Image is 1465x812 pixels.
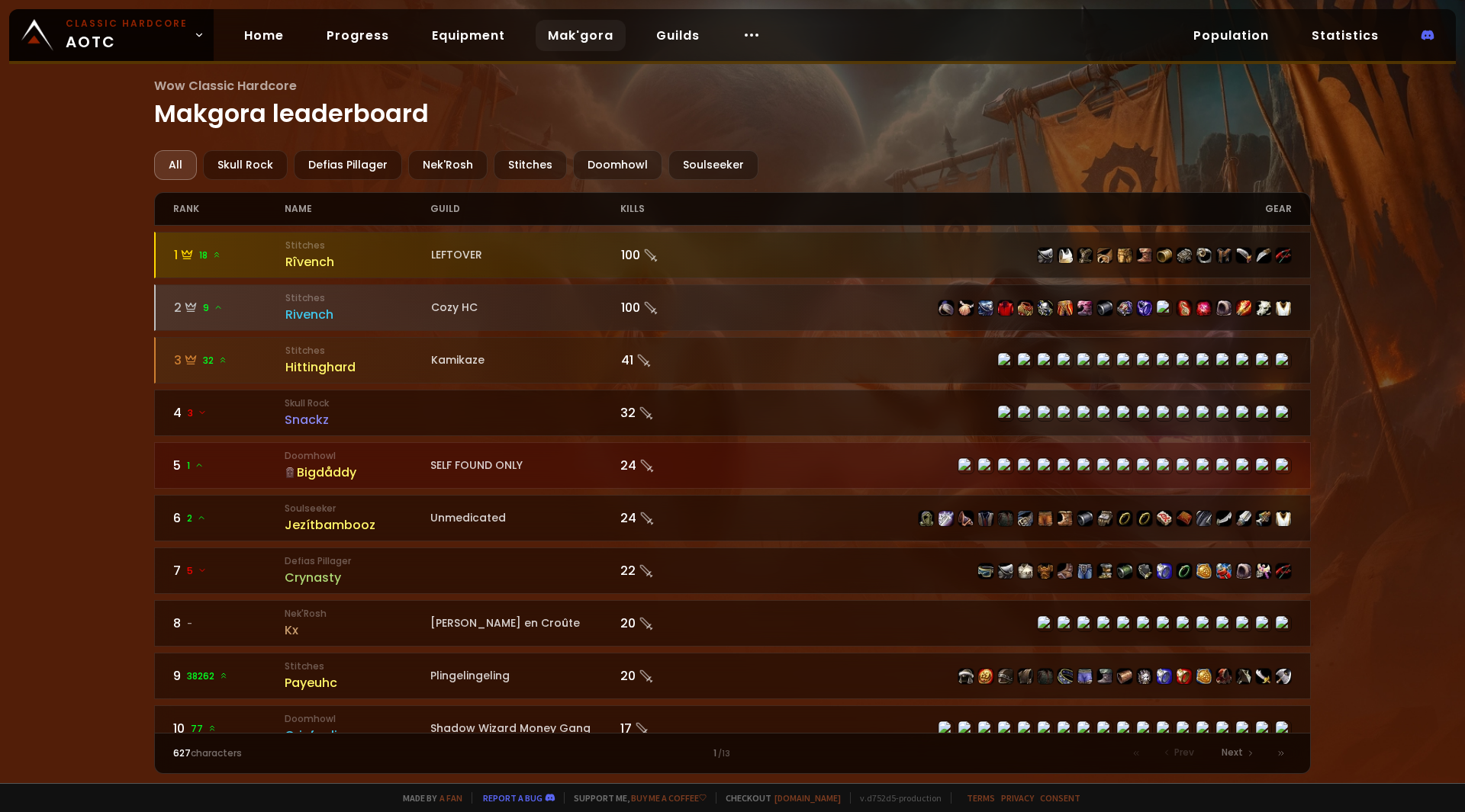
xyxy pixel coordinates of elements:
div: 20 [620,666,732,685]
span: Prev [1174,746,1194,759]
a: Statistics [1299,20,1391,51]
div: 6 [173,509,285,528]
div: Griefpolice [285,726,430,745]
img: item-18500 [1117,511,1132,526]
div: 4 [173,403,285,422]
div: Crynasty [285,568,430,587]
img: item-19120 [1157,511,1172,526]
img: item-5976 [1276,300,1291,316]
div: Defias Pillager [294,150,402,180]
span: 5 [187,564,207,578]
img: item-5327 [1117,248,1132,263]
img: item-15225 [1236,669,1251,684]
img: item-5191 [1256,669,1271,684]
div: Nek'Rosh [408,150,488,180]
h1: Makgora leaderboard [154,76,1312,132]
img: item-6448 [1256,248,1271,263]
div: 3 [174,351,286,370]
img: item-4794 [1117,669,1132,684]
a: 29StitchesRivenchCozy HC100 item-22267item-22403item-16797item-2575item-19682item-13956item-19683... [154,284,1312,331]
div: 1 [452,746,1012,760]
a: 118 StitchesRîvenchLEFTOVER100 item-1769item-5107item-3313item-14113item-5327item-11853item-14160... [154,232,1312,278]
img: item-14629 [1097,300,1112,316]
div: Shadow Wizard Money Gang [430,721,620,737]
a: Population [1181,20,1281,51]
img: item-19684 [1077,300,1093,316]
span: 18 [199,249,221,262]
div: name [285,193,430,225]
img: item-7407 [1038,669,1053,684]
img: item-209611 [1196,563,1212,579]
img: item-5976 [1276,511,1291,526]
a: 75 Defias PillagerCrynasty22 item-4385item-10657item-148item-2041item-6468item-10410item-1121item... [154,547,1312,594]
div: Hittinghard [285,358,431,377]
img: item-14160 [1157,248,1172,263]
div: guild [430,193,620,225]
a: Consent [1040,792,1080,804]
a: 43 Skull RockSnackz32 item-10502item-12047item-14182item-9791item-6611item-9797item-6612item-6613... [154,390,1312,436]
a: a fan [439,792,462,804]
a: Guilds [644,20,712,51]
span: v. d752d5 - production [850,792,942,804]
img: item-13938 [1256,300,1271,316]
a: Buy me a coffee [631,792,707,804]
img: item-16712 [1097,511,1112,526]
img: item-13209 [1177,511,1192,526]
img: item-12963 [1038,511,1053,526]
img: item-4385 [978,563,993,579]
div: Soulseeker [668,150,758,180]
span: Wow Classic Hardcore [154,76,1312,95]
img: item-2264 [998,669,1013,684]
img: item-22268 [1177,300,1192,316]
img: item-6504 [1236,248,1251,263]
div: Plingelingeling [430,668,620,684]
img: item-1121 [1097,563,1112,579]
a: 332 StitchesHittinghardKamikaze41 item-15338item-10399item-4249item-4831item-6557item-15331item-1... [154,337,1312,384]
a: Home [232,20,296,51]
img: item-6719 [1058,669,1073,684]
div: LEFTOVER [431,247,621,263]
small: Defias Pillager [285,554,430,568]
small: Stitches [285,239,431,252]
img: item-10657 [998,563,1013,579]
small: Classic Hardcore [66,17,188,30]
a: Progress [314,20,401,51]
div: Doomhowl [573,150,662,180]
img: item-12939 [1236,511,1251,526]
img: item-15411 [939,511,954,526]
img: item-14113 [1097,248,1112,263]
img: item-7686 [1177,669,1192,684]
img: item-7746 [978,669,993,684]
span: 77 [191,722,217,736]
div: Payeuhc [285,673,430,692]
div: 9 [173,666,285,685]
small: Doomhowl [285,712,430,726]
div: Cozy HC [431,300,621,316]
img: item-11925 [919,511,934,526]
a: [DOMAIN_NAME] [774,792,841,804]
div: SELF FOUND ONLY [430,457,620,473]
img: item-1769 [1038,248,1053,263]
div: [PERSON_NAME] en Croûte [430,615,620,631]
img: item-3313 [1077,248,1093,263]
div: Bigdåddy [285,463,430,482]
div: 24 [620,509,732,528]
span: 1 [187,459,204,473]
div: 32 [620,403,732,422]
small: Nek'Rosh [285,607,430,621]
img: item-10410 [1077,563,1093,579]
a: 1077 DoomhowlGriefpoliceShadow Wizard Money Gang17 item-10504item-7722item-9912item-4335item-1076... [154,705,1312,752]
img: item-9776 [1097,669,1112,684]
img: item-22267 [939,300,954,316]
img: item-22403 [958,300,974,316]
img: item-148 [1018,563,1033,579]
img: item-5351 [1196,248,1212,263]
a: Mak'gora [536,20,626,51]
img: item-16710 [1077,511,1093,526]
span: - [187,617,192,631]
img: item-16713 [1018,511,1033,526]
span: 32 [203,354,227,367]
img: item-18500 [1137,511,1152,526]
img: item-11853 [1137,248,1152,263]
img: item-5107 [1058,248,1073,263]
